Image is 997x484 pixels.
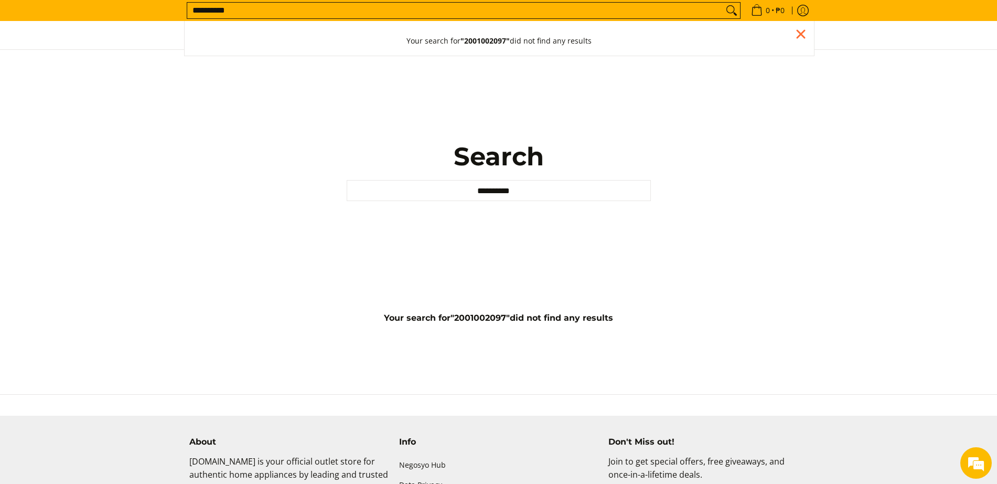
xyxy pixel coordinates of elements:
h5: Your search for did not find any results [184,313,813,323]
div: Minimize live chat window [172,5,197,30]
span: We're online! [61,132,145,238]
span: • [748,5,788,16]
textarea: Type your message and hit 'Enter' [5,287,200,323]
div: Close pop up [793,26,809,42]
span: 0 [764,7,771,14]
strong: "2001002097" [451,313,510,323]
strong: "2001002097" [460,36,510,46]
h4: Info [399,437,598,447]
button: Your search for"2001002097"did not find any results [396,26,602,56]
a: Negosyo Hub [399,455,598,475]
h4: Don't Miss out! [608,437,808,447]
button: Search [723,3,740,18]
h4: About [189,437,389,447]
div: Chat with us now [55,59,176,72]
span: ₱0 [774,7,786,14]
h1: Search [347,141,651,172]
